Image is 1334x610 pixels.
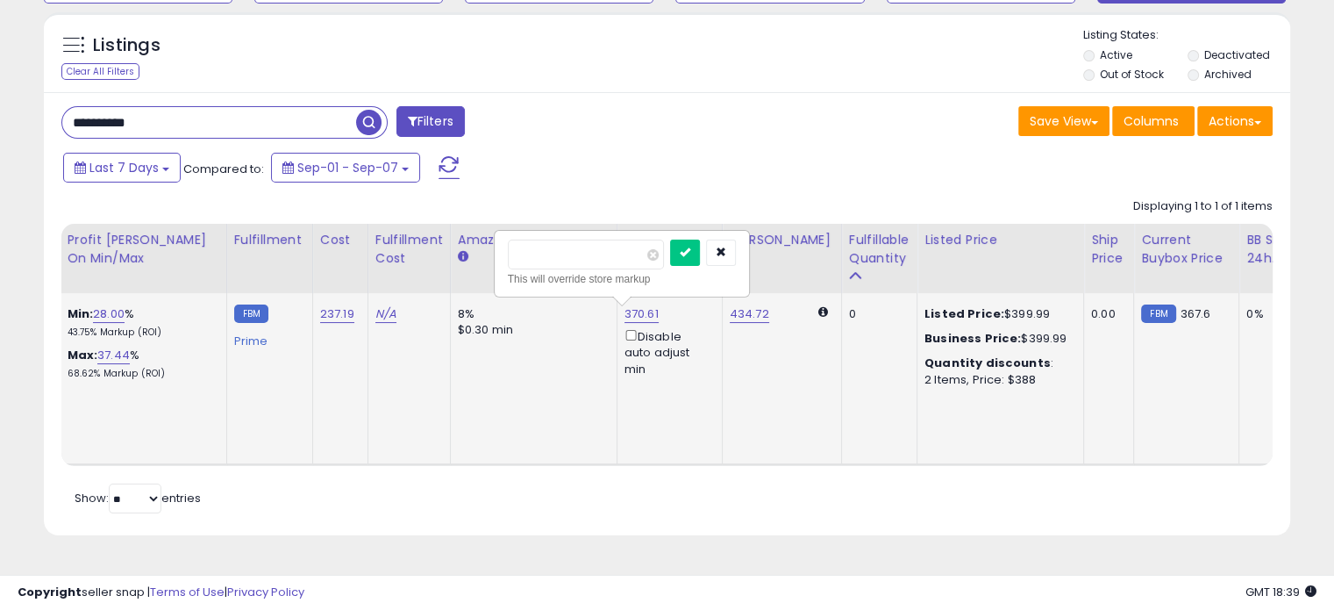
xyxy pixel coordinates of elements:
div: [PERSON_NAME] [730,231,834,249]
div: $399.99 [924,306,1070,322]
span: 2025-09-15 18:39 GMT [1245,584,1316,600]
span: Sep-01 - Sep-07 [297,159,398,176]
a: 28.00 [93,305,125,323]
button: Actions [1197,106,1273,136]
a: 37.44 [97,347,130,364]
div: $399.99 [924,331,1070,347]
div: 0.00 [1091,306,1120,322]
div: 0 [849,306,903,322]
p: 68.62% Markup (ROI) [68,368,213,380]
th: The percentage added to the cost of goods (COGS) that forms the calculator for Min & Max prices. [60,224,226,293]
span: Last 7 Days [89,159,159,176]
a: 237.19 [320,305,354,323]
div: Amazon Fees [458,231,610,249]
label: Archived [1203,67,1251,82]
div: Fulfillable Quantity [849,231,910,268]
button: Filters [396,106,465,137]
a: 370.61 [624,305,659,323]
div: seller snap | | [18,585,304,601]
button: Last 7 Days [63,153,181,183]
span: 367.6 [1181,305,1211,322]
button: Sep-01 - Sep-07 [271,153,420,183]
a: Terms of Use [150,584,225,600]
div: Listed Price [924,231,1076,249]
button: Save View [1018,106,1109,136]
div: This will override store markup [508,270,736,288]
div: 2 Items, Price: $388 [924,372,1070,388]
span: Show: entries [75,490,201,506]
div: BB Share 24h. [1246,231,1310,268]
b: Quantity discounts [924,355,1051,371]
span: Columns [1124,112,1179,130]
div: Prime [234,327,299,348]
h5: Listings [93,33,161,58]
label: Active [1100,47,1132,62]
strong: Copyright [18,584,82,600]
small: FBM [234,305,268,323]
div: Disable auto adjust min [624,327,709,377]
p: Listing States: [1083,27,1290,44]
label: Out of Stock [1100,67,1164,82]
div: 8% [458,306,603,322]
div: Clear All Filters [61,63,139,80]
div: Cost [320,231,360,249]
b: Listed Price: [924,305,1004,322]
div: Fulfillment Cost [375,231,443,268]
div: % [68,348,213,380]
button: Columns [1112,106,1195,136]
i: Calculated using Dynamic Max Price. [818,306,828,318]
div: Ship Price [1091,231,1126,268]
label: Deactivated [1203,47,1269,62]
div: 0% [1246,306,1304,322]
div: Profit [PERSON_NAME] on Min/Max [68,231,219,268]
small: Amazon Fees. [458,249,468,265]
div: Fulfillment [234,231,305,249]
p: 43.75% Markup (ROI) [68,327,213,339]
b: Business Price: [924,330,1021,347]
div: $0.30 min [458,322,603,338]
div: : [924,355,1070,371]
b: Max: [68,347,98,363]
a: 434.72 [730,305,769,323]
a: N/A [375,305,396,323]
span: Compared to: [183,161,264,177]
div: % [68,306,213,339]
small: FBM [1141,305,1175,323]
a: Privacy Policy [227,584,304,600]
b: Min: [68,305,94,322]
div: Current Buybox Price [1141,231,1231,268]
div: Displaying 1 to 1 of 1 items [1133,198,1273,215]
